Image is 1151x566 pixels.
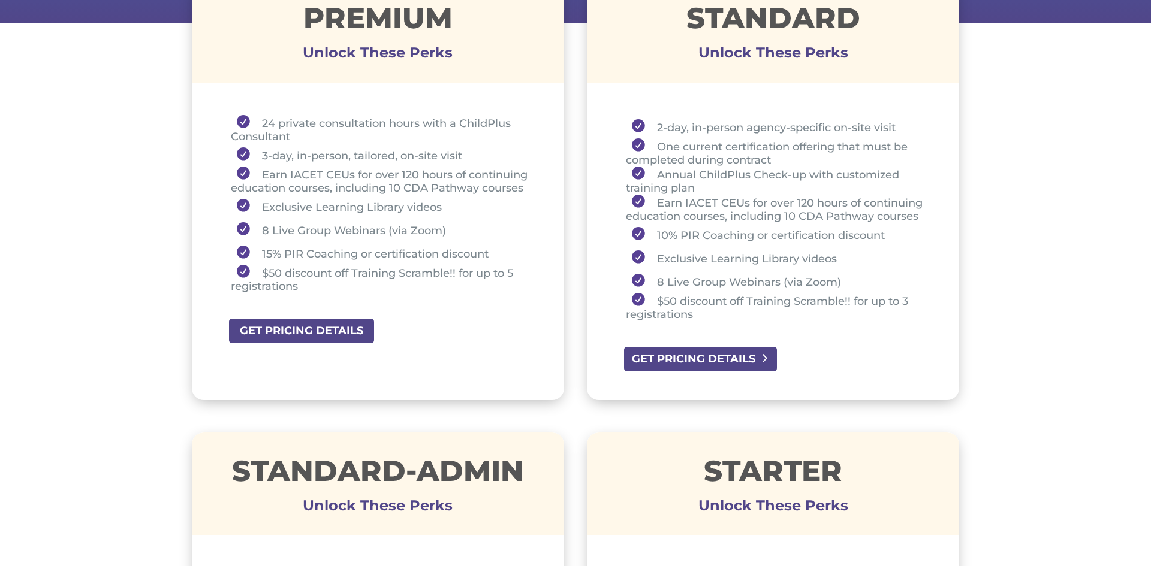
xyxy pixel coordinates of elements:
[623,346,778,373] a: GET PRICING DETAILS
[626,195,929,223] li: Earn IACET CEUs for over 120 hours of continuing education courses, including 10 CDA Pathway courses
[1091,509,1151,566] iframe: Chat Widget
[192,456,564,491] h1: STANDARD-ADMIN
[587,4,959,38] h1: STANDARD
[231,265,534,293] li: $50 discount off Training Scramble!! for up to 5 registrations
[231,167,534,195] li: Earn IACET CEUs for over 120 hours of continuing education courses, including 10 CDA Pathway courses
[228,317,375,344] a: GET PRICING DETAILS
[626,246,929,270] li: Exclusive Learning Library videos
[231,143,534,167] li: 3-day, in-person, tailored, on-site visit
[192,4,564,38] h1: Premium
[587,456,959,491] h1: STARTER
[587,506,959,511] h3: Unlock These Perks
[626,138,929,167] li: One current certification offering that must be completed during contract
[626,293,929,321] li: $50 discount off Training Scramble!! for up to 3 registrations
[192,53,564,59] h3: Unlock These Perks
[192,506,564,511] h3: Unlock These Perks
[587,53,959,59] h3: Unlock These Perks
[626,167,929,195] li: Annual ChildPlus Check-up with customized training plan
[231,115,534,143] li: 24 private consultation hours with a ChildPlus Consultant
[231,241,534,265] li: 15% PIR Coaching or certification discount
[626,270,929,293] li: 8 Live Group Webinars (via Zoom)
[626,115,929,138] li: 2-day, in-person agency-specific on-site visit
[231,195,534,218] li: Exclusive Learning Library videos
[626,223,929,246] li: 10% PIR Coaching or certification discount
[231,218,534,241] li: 8 Live Group Webinars (via Zoom)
